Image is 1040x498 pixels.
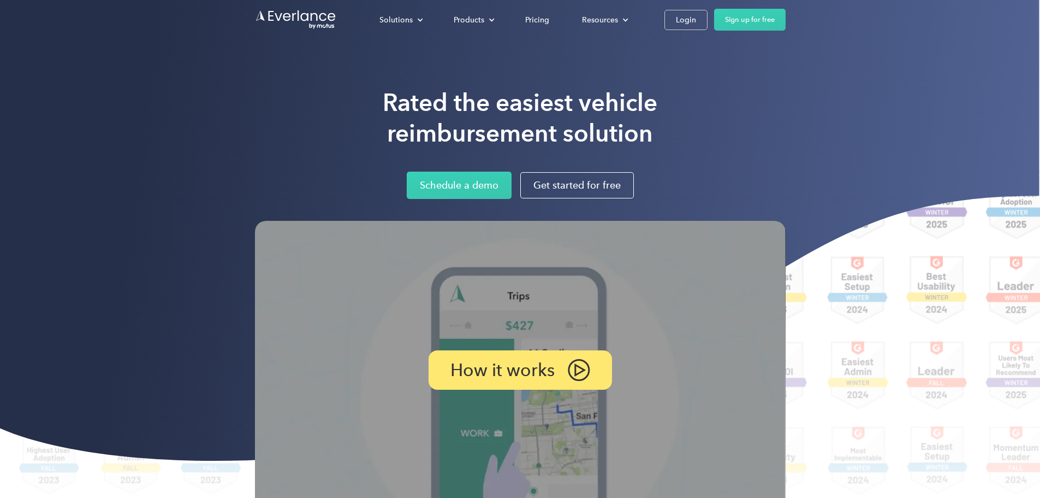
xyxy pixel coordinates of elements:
a: Login [664,10,708,30]
h1: Rated the easiest vehicle reimbursement solution [383,87,657,149]
p: How it works [450,362,555,378]
div: Login [676,13,696,27]
a: Pricing [514,10,560,30]
div: Solutions [379,13,413,27]
div: Products [454,13,484,27]
a: Sign up for free [714,9,786,31]
a: Schedule a demo [407,172,512,199]
a: Go to homepage [255,9,337,30]
div: Pricing [525,13,549,27]
div: Resources [582,13,618,27]
a: Get started for free [520,172,634,198]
